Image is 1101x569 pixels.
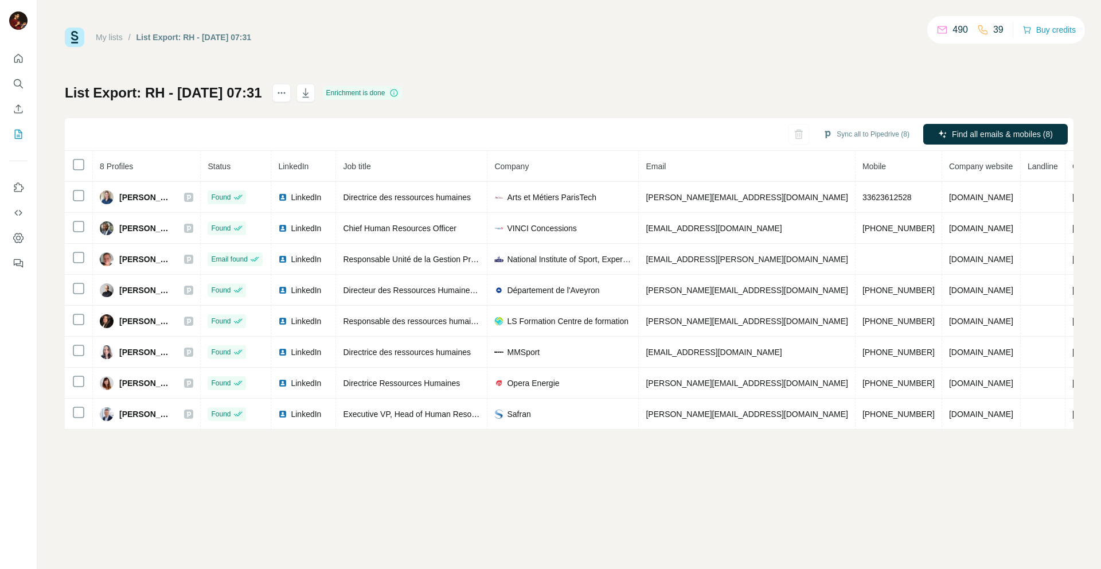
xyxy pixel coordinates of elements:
button: Find all emails & mobiles (8) [923,124,1068,145]
img: company-logo [494,193,503,202]
p: 39 [993,23,1004,37]
span: VINCI Concessions [507,223,576,234]
img: LinkedIn logo [278,317,287,326]
span: LS Formation Centre de formation [507,315,628,327]
span: Chief Human Resources Officer [343,224,456,233]
img: LinkedIn logo [278,193,287,202]
span: [PERSON_NAME][EMAIL_ADDRESS][DOMAIN_NAME] [646,379,848,388]
button: Sync all to Pipedrive (8) [815,126,918,143]
span: [PHONE_NUMBER] [862,348,935,357]
button: Feedback [9,253,28,274]
div: List Export: RH - [DATE] 07:31 [136,32,251,43]
img: company-logo [494,286,503,295]
span: Found [211,409,231,419]
h1: List Export: RH - [DATE] 07:31 [65,84,262,102]
span: LinkedIn [291,346,321,358]
img: company-logo [494,317,503,326]
span: National Institute of Sport, Expertise and Performance [507,254,631,265]
img: Avatar [100,190,114,204]
span: Found [211,378,231,388]
span: Status [208,162,231,171]
img: company-logo [494,224,503,233]
span: MMSport [507,346,540,358]
span: [EMAIL_ADDRESS][DOMAIN_NAME] [646,348,782,357]
span: [PERSON_NAME] [119,315,173,327]
img: Avatar [100,252,114,266]
button: Use Surfe API [9,202,28,223]
span: Directeur des Ressources Humaines Groupe [343,286,503,295]
img: Avatar [100,407,114,421]
span: Responsable des ressources humaines [343,317,483,326]
img: LinkedIn logo [278,379,287,388]
img: LinkedIn logo [278,224,287,233]
span: LinkedIn [291,408,321,420]
span: Executive VP, Head of Human Resources [343,410,491,419]
span: [DOMAIN_NAME] [949,410,1013,419]
span: Country [1072,162,1100,171]
span: LinkedIn [291,284,321,296]
img: Avatar [100,376,114,390]
img: company-logo [494,256,503,262]
span: [PHONE_NUMBER] [862,379,935,388]
span: [PERSON_NAME][EMAIL_ADDRESS][DOMAIN_NAME] [646,317,848,326]
img: LinkedIn logo [278,286,287,295]
div: Enrichment is done [323,86,403,100]
span: Found [211,316,231,326]
a: My lists [96,33,123,42]
img: LinkedIn logo [278,348,287,357]
img: Avatar [100,345,114,359]
img: Avatar [100,283,114,297]
span: Mobile [862,162,886,171]
span: [PERSON_NAME][EMAIL_ADDRESS][DOMAIN_NAME] [646,193,848,202]
span: Find all emails & mobiles (8) [952,128,1053,140]
span: LinkedIn [291,192,321,203]
span: LinkedIn [291,254,321,265]
span: [DOMAIN_NAME] [949,348,1013,357]
img: LinkedIn logo [278,255,287,264]
span: Company website [949,162,1013,171]
span: [PERSON_NAME] [119,346,173,358]
span: [PERSON_NAME] [119,254,173,265]
span: [PHONE_NUMBER] [862,286,935,295]
span: LinkedIn [278,162,309,171]
span: [DOMAIN_NAME] [949,286,1013,295]
span: [PHONE_NUMBER] [862,410,935,419]
img: Surfe Logo [65,28,84,47]
span: [PERSON_NAME] [119,377,173,389]
button: Enrich CSV [9,99,28,119]
img: LinkedIn logo [278,410,287,419]
button: Quick start [9,48,28,69]
span: Arts et Métiers ParisTech [507,192,596,203]
img: company-logo [494,410,503,419]
span: LinkedIn [291,315,321,327]
span: [PERSON_NAME] [119,192,173,203]
span: [PERSON_NAME][EMAIL_ADDRESS][DOMAIN_NAME] [646,286,848,295]
span: Email [646,162,666,171]
span: Found [211,223,231,233]
span: Found [211,347,231,357]
p: 490 [952,23,968,37]
span: LinkedIn [291,223,321,234]
span: [PERSON_NAME] [119,408,173,420]
button: My lists [9,124,28,145]
button: Search [9,73,28,94]
span: [DOMAIN_NAME] [949,317,1013,326]
span: Responsable Unité de la Gestion Prévisonnelle des Ressources Humaines [343,255,609,264]
button: Dashboard [9,228,28,248]
span: [DOMAIN_NAME] [949,193,1013,202]
span: [PERSON_NAME] [119,284,173,296]
img: company-logo [494,379,503,388]
span: [DOMAIN_NAME] [949,255,1013,264]
span: Landline [1028,162,1058,171]
span: [EMAIL_ADDRESS][PERSON_NAME][DOMAIN_NAME] [646,255,848,264]
img: company-logo [494,348,503,357]
span: Safran [507,408,530,420]
span: Directrice Ressources Humaines [343,379,460,388]
span: [EMAIL_ADDRESS][DOMAIN_NAME] [646,224,782,233]
span: Job title [343,162,370,171]
span: Directrice des ressources humaines [343,193,471,202]
button: Buy credits [1022,22,1076,38]
span: Opera Energie [507,377,559,389]
span: [PHONE_NUMBER] [862,317,935,326]
span: Email found [211,254,247,264]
